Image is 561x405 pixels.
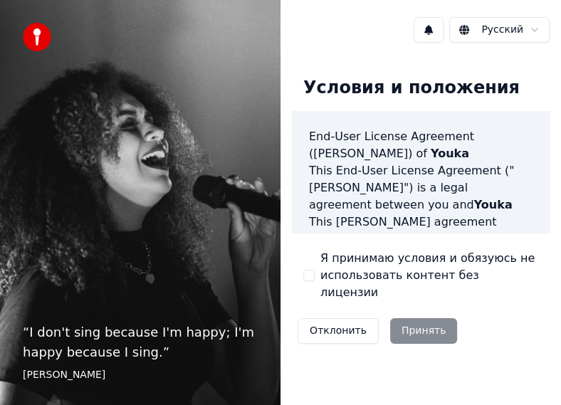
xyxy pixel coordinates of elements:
[474,198,513,211] span: Youka
[292,65,531,111] div: Условия и положения
[309,214,533,316] p: This [PERSON_NAME] agreement governs your acquisition and use of our software ("Software") direct...
[23,23,51,51] img: youka
[23,368,258,382] footer: [PERSON_NAME]
[298,318,379,344] button: Отклонить
[309,128,533,162] h3: End-User License Agreement ([PERSON_NAME]) of
[309,162,533,214] p: This End-User License Agreement ("[PERSON_NAME]") is a legal agreement between you and
[431,147,469,160] span: Youka
[320,250,538,301] label: Я принимаю условия и обязуюсь не использовать контент без лицензии
[23,322,258,362] p: “ I don't sing because I'm happy; I'm happy because I sing. ”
